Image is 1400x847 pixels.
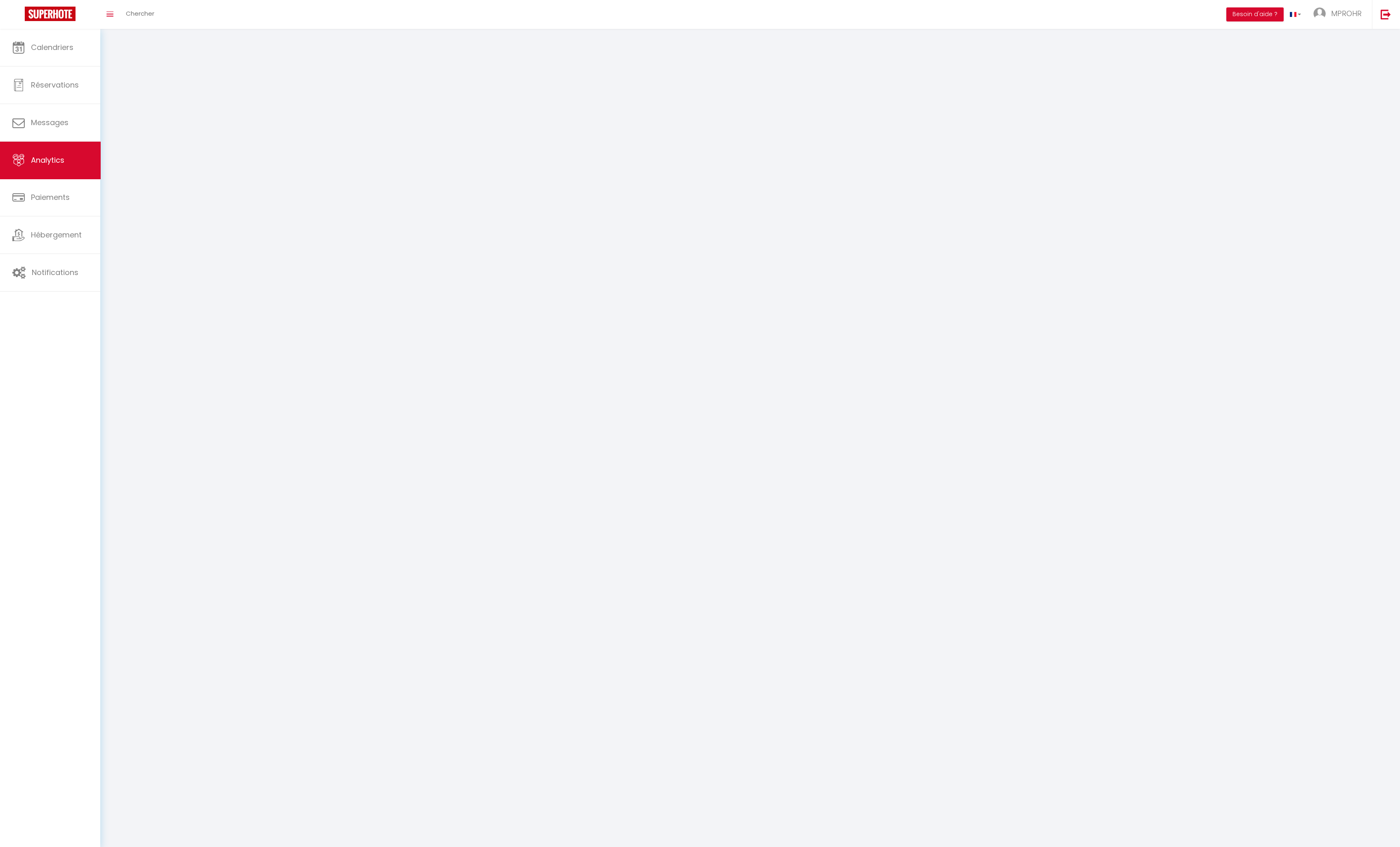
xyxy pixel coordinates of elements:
span: Messages [31,117,68,128]
span: Analytics [31,155,64,165]
span: MPROHR [1331,8,1362,19]
span: Hébergement [31,230,82,240]
span: Chercher [126,9,154,18]
span: Notifications [32,267,78,278]
img: ... [1313,7,1326,20]
span: Calendriers [31,42,73,52]
img: logout [1381,9,1391,19]
img: Super Booking [25,7,76,21]
span: Paiements [31,192,70,202]
button: Besoin d'aide ? [1226,7,1284,21]
span: Réservations [31,80,79,90]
